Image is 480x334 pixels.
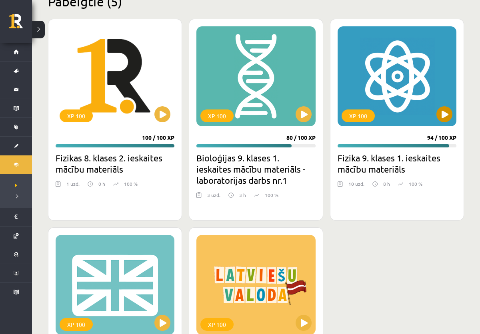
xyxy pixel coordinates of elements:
div: 1 uzd. [66,180,80,192]
h2: Fizikas 8. klases 2. ieskaites mācību materiāls [56,152,174,175]
div: XP 100 [60,109,93,122]
p: 3 h [239,191,246,199]
p: 0 h [98,180,105,187]
div: XP 100 [200,318,234,331]
div: XP 100 [200,109,234,122]
div: 3 uzd. [207,191,220,203]
div: XP 100 [60,318,93,331]
div: XP 100 [342,109,375,122]
p: 100 % [124,180,138,187]
p: 100 % [265,191,278,199]
h2: Fizika 9. klases 1. ieskaites mācību materiāls [338,152,456,175]
a: Rīgas 1. Tālmācības vidusskola [9,14,32,34]
div: 10 uzd. [348,180,364,192]
h2: Bioloģijas 9. klases 1. ieskaites mācību materiāls - laboratorijas darbs nr.1 [196,152,315,186]
p: 8 h [383,180,390,187]
p: 100 % [409,180,422,187]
